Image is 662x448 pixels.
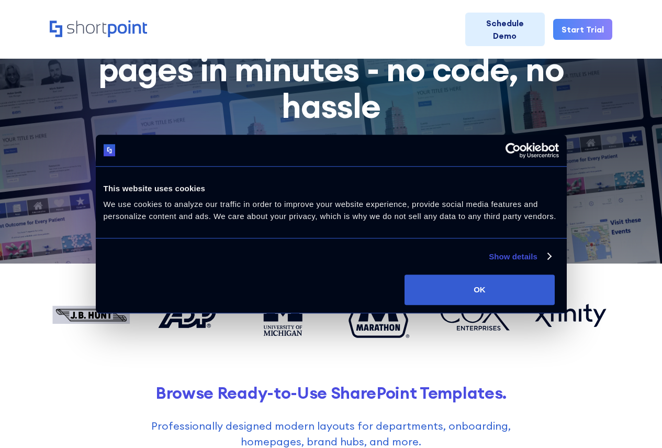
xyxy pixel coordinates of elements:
a: Usercentrics Cookiebot - opens in a new window [467,143,559,158]
div: This website uses cookies [104,182,559,195]
h2: Design stunning SharePoint pages in minutes - no code, no hassle [86,14,576,124]
div: No credit card required [50,213,612,222]
button: OK [405,275,555,305]
a: Home [50,20,147,38]
h2: Browse Ready-to-Use SharePoint Templates. [50,383,612,402]
a: Show details [489,250,551,263]
a: Start Trial [553,19,612,40]
img: logo [104,145,116,157]
span: We use cookies to analyze our traffic in order to improve your website experience, provide social... [104,200,556,221]
iframe: Chat Widget [474,326,662,448]
p: Trusted by teams at NASA, Samsung and 1,500+ companies [86,133,576,149]
a: Schedule Demo [465,13,545,46]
